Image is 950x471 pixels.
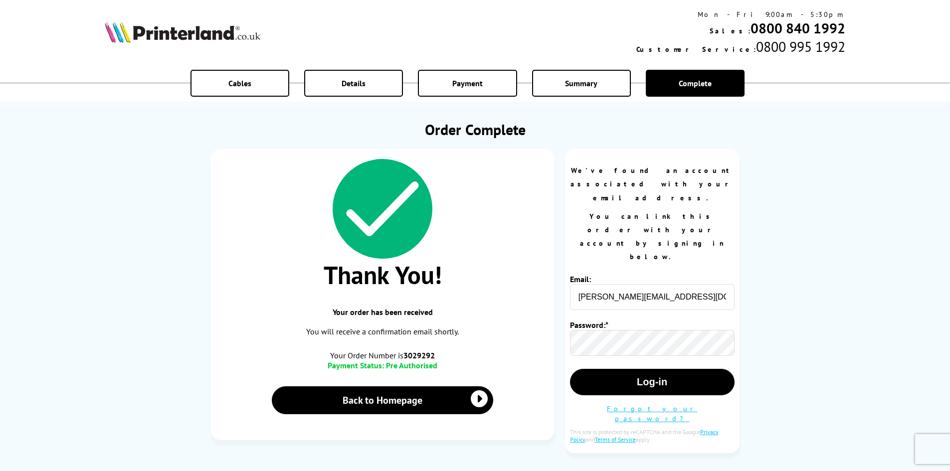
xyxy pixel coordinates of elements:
span: Payment Status: [328,360,384,370]
span: Sales: [710,26,751,35]
a: 0800 840 1992 [751,19,845,37]
span: Your Order Number is [221,350,545,360]
span: Customer Service: [636,45,756,54]
div: This site is protected by reCAPTCHA and the Google and apply. [570,428,735,443]
span: Pre Authorised [386,360,437,370]
p: You can link this order with your account by signing in below. [570,210,735,264]
span: Details [342,78,366,88]
span: Summary [565,78,597,88]
span: Thank You! [221,259,545,291]
p: We've found an account associated with your email address. [570,164,735,205]
button: Log-in [570,369,735,395]
span: Payment [452,78,483,88]
label: Password:* [570,320,611,330]
img: Printerland Logo [105,21,260,43]
p: You will receive a confirmation email shortly. [221,325,545,338]
span: Cables [228,78,251,88]
a: Privacy Policy [570,428,719,443]
a: Forgot your password? [607,404,697,423]
div: Mon - Fri 9:00am - 5:30pm [636,10,845,19]
span: Your order has been received [221,307,545,317]
span: Complete [679,78,712,88]
label: Email: [570,274,611,284]
a: Back to Homepage [272,386,494,414]
a: Terms of Service [595,436,636,443]
span: 0800 995 1992 [756,37,845,56]
h1: Order Complete [211,120,740,139]
b: 3029292 [403,350,435,360]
